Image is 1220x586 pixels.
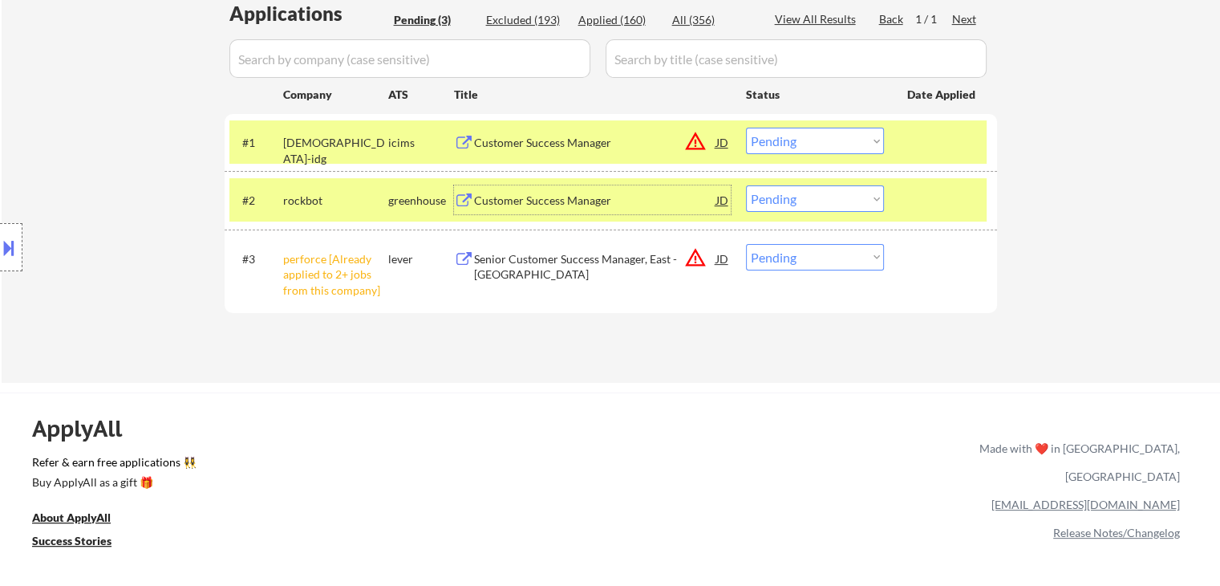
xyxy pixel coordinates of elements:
div: ATS [388,87,454,103]
div: Next [952,11,978,27]
a: Release Notes/Changelog [1053,526,1180,539]
div: JD [715,244,731,273]
a: Buy ApplyAll as a gift 🎁 [32,474,193,494]
div: lever [388,251,454,267]
div: Back [879,11,905,27]
a: Success Stories [32,532,133,552]
div: Customer Success Manager [474,193,716,209]
div: Date Applied [907,87,978,103]
div: Senior Customer Success Manager, East - [GEOGRAPHIC_DATA] [474,251,716,283]
div: Pending (3) [394,12,474,28]
div: Made with ❤️ in [GEOGRAPHIC_DATA], [GEOGRAPHIC_DATA] [973,434,1180,490]
a: Refer & earn free applications 👯‍♀️ [32,457,644,474]
u: About ApplyAll [32,511,111,524]
div: Status [746,79,884,108]
div: Applied (160) [578,12,659,28]
div: All (356) [672,12,752,28]
div: JD [715,185,731,214]
div: View All Results [775,11,861,27]
div: 1 / 1 [915,11,952,27]
u: Success Stories [32,534,111,547]
input: Search by company (case sensitive) [229,39,590,78]
input: Search by title (case sensitive) [606,39,987,78]
div: Company [283,87,388,103]
button: warning_amber [684,130,707,153]
div: perforce [Already applied to 2+ jobs from this company] [283,251,388,299]
div: rockbot [283,193,388,209]
div: [DEMOGRAPHIC_DATA]-idg [283,135,388,166]
div: icims [388,135,454,151]
div: Buy ApplyAll as a gift 🎁 [32,477,193,488]
div: Title [454,87,731,103]
div: Excluded (193) [486,12,566,28]
div: JD [715,128,731,157]
button: warning_amber [684,246,707,269]
div: Applications [229,4,388,23]
div: ApplyAll [32,415,140,442]
a: About ApplyAll [32,509,133,529]
a: [EMAIL_ADDRESS][DOMAIN_NAME] [991,498,1180,511]
div: greenhouse [388,193,454,209]
div: Customer Success Manager [474,135,716,151]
